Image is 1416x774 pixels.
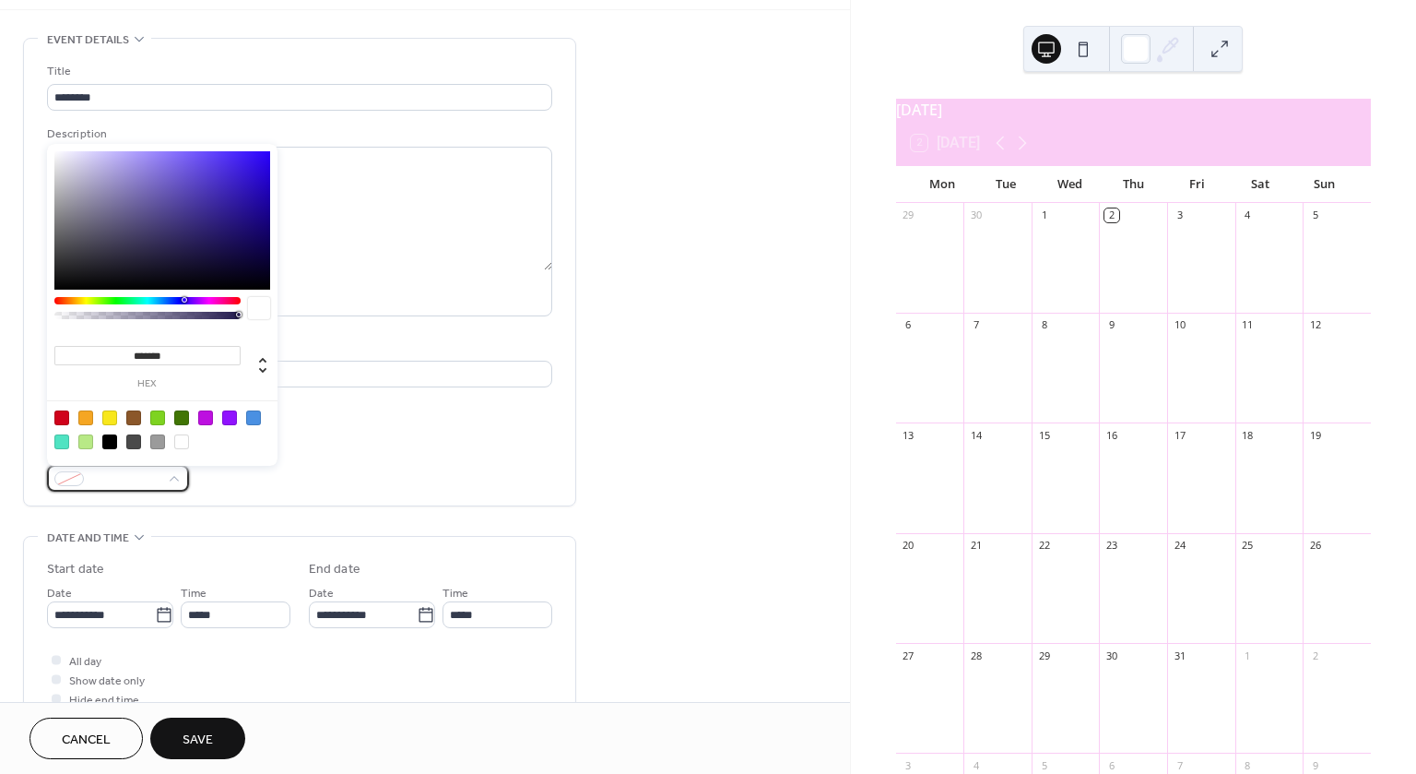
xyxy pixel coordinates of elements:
div: #000000 [102,435,117,449]
div: 18 [1241,428,1255,442]
div: #D0021B [54,411,69,425]
span: Time [181,584,206,603]
div: 8 [1037,318,1051,332]
div: #F5A623 [78,411,93,425]
div: Description [47,125,549,144]
div: 3 [902,758,915,772]
label: hex [54,379,241,389]
div: Sat [1229,166,1292,203]
div: #BD10E0 [198,411,213,425]
div: 9 [1308,758,1322,772]
div: 14 [969,428,983,442]
div: #9013FE [222,411,237,425]
div: 29 [902,208,915,222]
div: Thu [1102,166,1165,203]
div: 31 [1173,649,1186,662]
div: 4 [969,758,983,772]
div: 23 [1104,539,1118,553]
div: 2 [1104,208,1118,222]
div: 4 [1241,208,1255,222]
div: 20 [902,539,915,553]
span: Time [442,584,468,603]
div: 7 [969,318,983,332]
div: 6 [902,318,915,332]
div: #4A4A4A [126,435,141,449]
div: 8 [1241,758,1255,772]
button: Save [150,718,245,759]
div: 1 [1241,649,1255,662]
div: 28 [969,649,983,662]
div: 3 [1173,208,1186,222]
div: Tue [974,166,1038,203]
div: #F8E71C [102,411,117,425]
div: 5 [1308,208,1322,222]
div: End date [309,560,360,579]
div: Title [47,62,549,81]
div: #7ED321 [150,411,165,425]
span: Save [183,731,213,750]
div: 15 [1037,428,1051,442]
span: Show date only [69,672,145,691]
div: 16 [1104,428,1118,442]
span: Cancel [62,731,111,750]
span: Date [47,584,72,603]
div: 11 [1241,318,1255,332]
div: 21 [969,539,983,553]
span: Event details [47,30,129,50]
span: Hide end time [69,691,139,710]
div: 24 [1173,539,1186,553]
div: #4A90E2 [246,411,261,425]
div: 26 [1308,539,1322,553]
div: Wed [1038,166,1102,203]
span: Date [309,584,334,603]
div: 30 [1104,649,1118,662]
div: 17 [1173,428,1186,442]
div: #50E3C2 [54,435,69,449]
div: 27 [902,649,915,662]
span: Date and time [47,529,129,548]
div: 30 [969,208,983,222]
div: 22 [1037,539,1051,553]
div: #B8E986 [78,435,93,449]
div: Fri [1165,166,1229,203]
div: 19 [1308,428,1322,442]
div: 2 [1308,649,1322,662]
div: [DATE] [896,99,1371,121]
div: Sun [1292,166,1356,203]
div: #9B9B9B [150,435,165,449]
span: All day [69,652,101,672]
div: 1 [1037,208,1051,222]
div: 7 [1173,758,1186,772]
div: 25 [1241,539,1255,553]
div: Start date [47,560,104,579]
div: 5 [1037,758,1051,772]
div: 29 [1037,649,1051,662]
div: 13 [902,428,915,442]
div: #417505 [174,411,189,425]
div: Location [47,339,549,358]
div: #8B572A [126,411,141,425]
button: Cancel [29,718,143,759]
div: 9 [1104,318,1118,332]
div: 12 [1308,318,1322,332]
div: Mon [911,166,974,203]
div: #FFFFFF [174,435,189,449]
div: 6 [1104,758,1118,772]
div: 10 [1173,318,1186,332]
